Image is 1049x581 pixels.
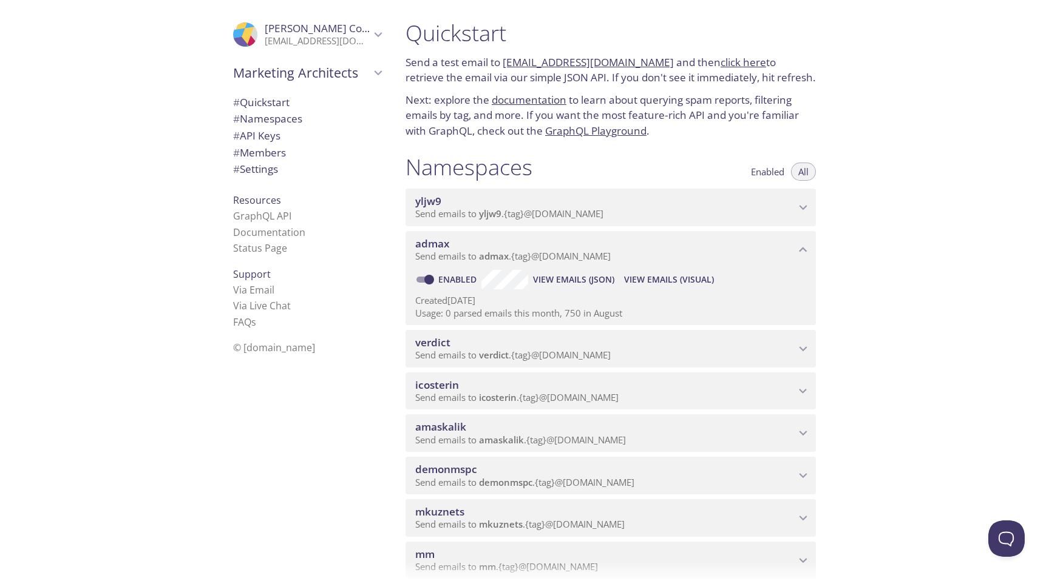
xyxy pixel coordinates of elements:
[406,19,816,47] h1: Quickstart
[415,250,611,262] span: Send emails to . {tag} @[DOMAIN_NAME]
[406,457,816,494] div: demonmspc namespace
[406,372,816,410] div: icosterin namespace
[233,241,287,255] a: Status Page
[415,391,619,403] span: Send emails to . {tag} @[DOMAIN_NAME]
[406,542,816,579] div: mm namespace
[223,127,391,144] div: API Keys
[223,15,391,55] div: Ivan Costerin
[415,518,625,530] span: Send emails to . {tag} @[DOMAIN_NAME]
[223,144,391,161] div: Members
[492,93,566,107] a: documentation
[415,505,464,519] span: mkuznets
[479,391,517,403] span: icosterin
[406,231,816,269] div: admax namespace
[406,414,816,452] div: amaskalik namespace
[233,146,286,160] span: Members
[479,476,532,488] span: demonmspc
[533,272,614,287] span: View Emails (JSON)
[415,547,435,561] span: mm
[233,162,240,176] span: #
[223,94,391,111] div: Quickstart
[223,57,391,89] div: Marketing Architects
[503,55,674,69] a: [EMAIL_ADDRESS][DOMAIN_NAME]
[415,434,626,446] span: Send emails to . {tag} @[DOMAIN_NAME]
[233,129,280,143] span: API Keys
[415,420,466,434] span: amaskalik
[415,307,806,320] p: Usage: 0 parsed emails this month, 750 in August
[233,162,278,176] span: Settings
[791,163,816,181] button: All
[415,462,477,476] span: demonmspc
[406,330,816,368] div: verdict namespace
[233,226,305,239] a: Documentation
[479,250,509,262] span: admax
[233,95,290,109] span: Quickstart
[415,476,634,488] span: Send emails to . {tag} @[DOMAIN_NAME]
[406,499,816,537] div: mkuznets namespace
[624,272,714,287] span: View Emails (Visual)
[233,95,240,109] span: #
[265,21,390,35] span: [PERSON_NAME] Costerin
[233,112,302,126] span: Namespaces
[265,35,370,47] p: [EMAIL_ADDRESS][DOMAIN_NAME]
[233,64,370,81] span: Marketing Architects
[233,112,240,126] span: #
[415,237,449,250] span: admax
[406,153,532,181] h1: Namespaces
[619,270,719,289] button: View Emails (Visual)
[223,161,391,178] div: Team Settings
[721,55,766,69] a: click here
[415,194,441,208] span: yljw9
[223,110,391,127] div: Namespaces
[406,55,816,86] p: Send a test email to and then to retrieve the email via our simple JSON API. If you don't see it ...
[406,189,816,226] div: yljw9 namespace
[545,124,647,138] a: GraphQL Playground
[415,294,806,307] p: Created [DATE]
[233,267,271,281] span: Support
[406,92,816,139] p: Next: explore the to learn about querying spam reports, filtering emails by tag, and more. If you...
[479,349,509,361] span: verdict
[528,270,619,289] button: View Emails (JSON)
[233,341,315,354] span: © [DOMAIN_NAME]
[233,299,291,312] a: Via Live Chat
[479,434,524,446] span: amaskalik
[436,274,481,285] a: Enabled
[744,163,792,181] button: Enabled
[479,518,523,530] span: mkuznets
[415,378,459,392] span: icosterin
[415,207,603,220] span: Send emails to . {tag} @[DOMAIN_NAME]
[233,209,291,223] a: GraphQL API
[233,129,240,143] span: #
[251,315,256,329] span: s
[415,349,611,361] span: Send emails to . {tag} @[DOMAIN_NAME]
[988,520,1025,557] iframe: Help Scout Beacon - Open
[233,315,256,329] a: FAQ
[233,146,240,160] span: #
[415,335,450,349] span: verdict
[233,283,274,297] a: Via Email
[233,193,281,207] span: Resources
[479,207,501,220] span: yljw9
